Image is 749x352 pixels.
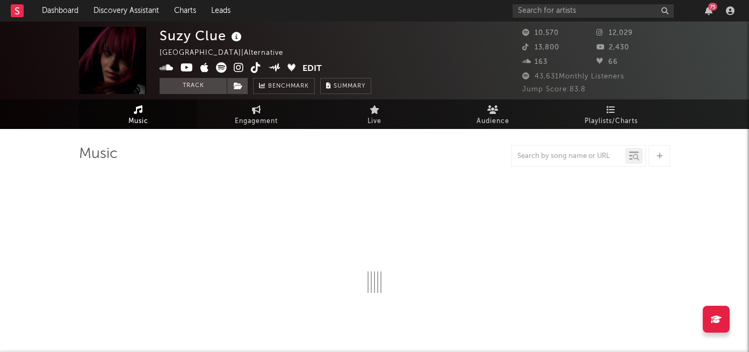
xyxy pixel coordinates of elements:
[585,115,638,128] span: Playlists/Charts
[160,47,296,60] div: [GEOGRAPHIC_DATA] | Alternative
[522,86,586,93] span: Jump Score: 83.8
[160,78,227,94] button: Track
[303,62,322,76] button: Edit
[235,115,278,128] span: Engagement
[253,78,315,94] a: Benchmark
[512,152,625,161] input: Search by song name or URL
[79,99,197,129] a: Music
[334,83,365,89] span: Summary
[522,30,559,37] span: 10,570
[315,99,434,129] a: Live
[513,4,674,18] input: Search for artists
[268,80,309,93] span: Benchmark
[705,6,712,15] button: 75
[596,59,618,66] span: 66
[320,78,371,94] button: Summary
[522,73,624,80] span: 43,631 Monthly Listeners
[160,27,244,45] div: Suzy Clue
[477,115,509,128] span: Audience
[596,44,629,51] span: 2,430
[596,30,633,37] span: 12,029
[128,115,148,128] span: Music
[197,99,315,129] a: Engagement
[522,59,548,66] span: 163
[368,115,381,128] span: Live
[434,99,552,129] a: Audience
[708,3,717,11] div: 75
[552,99,670,129] a: Playlists/Charts
[522,44,559,51] span: 13,800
